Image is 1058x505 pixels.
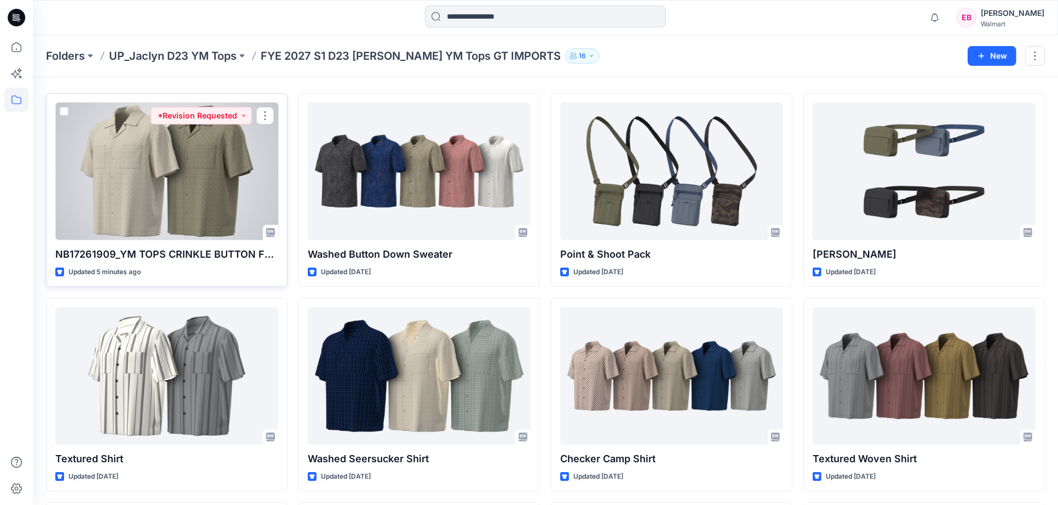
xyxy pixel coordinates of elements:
[813,103,1036,240] a: Fanny Pack
[981,20,1044,28] div: Walmart
[109,48,237,64] a: UP_Jaclyn D23 YM Tops
[308,247,531,262] p: Washed Button Down Sweater
[813,247,1036,262] p: [PERSON_NAME]
[46,48,85,64] a: Folders
[826,266,876,278] p: Updated [DATE]
[55,247,278,262] p: NB17261909_YM TOPS CRINKLE BUTTON FRONT
[68,266,141,278] p: Updated 5 minutes ago
[560,103,783,240] a: Point & Shoot Pack
[308,103,531,240] a: Washed Button Down Sweater
[826,471,876,483] p: Updated [DATE]
[579,50,586,62] p: 16
[560,451,783,467] p: Checker Camp Shirt
[55,307,278,445] a: Textured Shirt
[573,471,623,483] p: Updated [DATE]
[957,8,976,27] div: EB
[321,471,371,483] p: Updated [DATE]
[321,266,371,278] p: Updated [DATE]
[968,46,1016,66] button: New
[560,307,783,445] a: Checker Camp Shirt
[68,471,118,483] p: Updated [DATE]
[565,48,600,64] button: 16
[308,451,531,467] p: Washed Seersucker Shirt
[308,307,531,445] a: Washed Seersucker Shirt
[573,266,623,278] p: Updated [DATE]
[560,247,783,262] p: Point & Shoot Pack
[55,451,278,467] p: Textured Shirt
[981,7,1044,20] div: [PERSON_NAME]
[813,451,1036,467] p: Textured Woven Shirt
[55,103,278,240] a: NB17261909_YM TOPS CRINKLE BUTTON FRONT
[261,48,561,64] p: FYE 2027 S1 D23 [PERSON_NAME] YM Tops GT IMPORTS
[813,307,1036,445] a: Textured Woven Shirt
